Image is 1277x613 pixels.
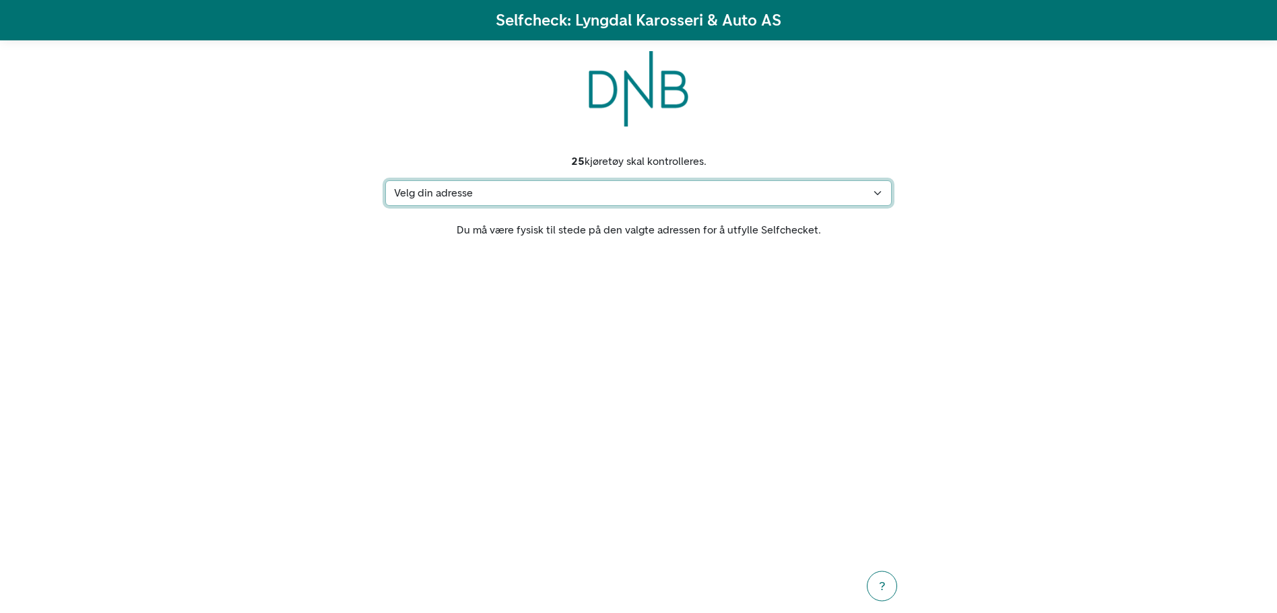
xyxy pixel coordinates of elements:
[571,155,585,168] strong: 25
[876,577,888,596] div: ?
[496,11,781,30] h1: Selfcheck: Lyngdal Karosseri & Auto AS
[867,571,897,602] button: ?
[589,51,688,127] img: DNB
[385,153,892,170] div: kjøretøy skal kontrolleres.
[385,222,892,238] p: Du må være fysisk til stede på den valgte adressen for å utfylle Selfchecket.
